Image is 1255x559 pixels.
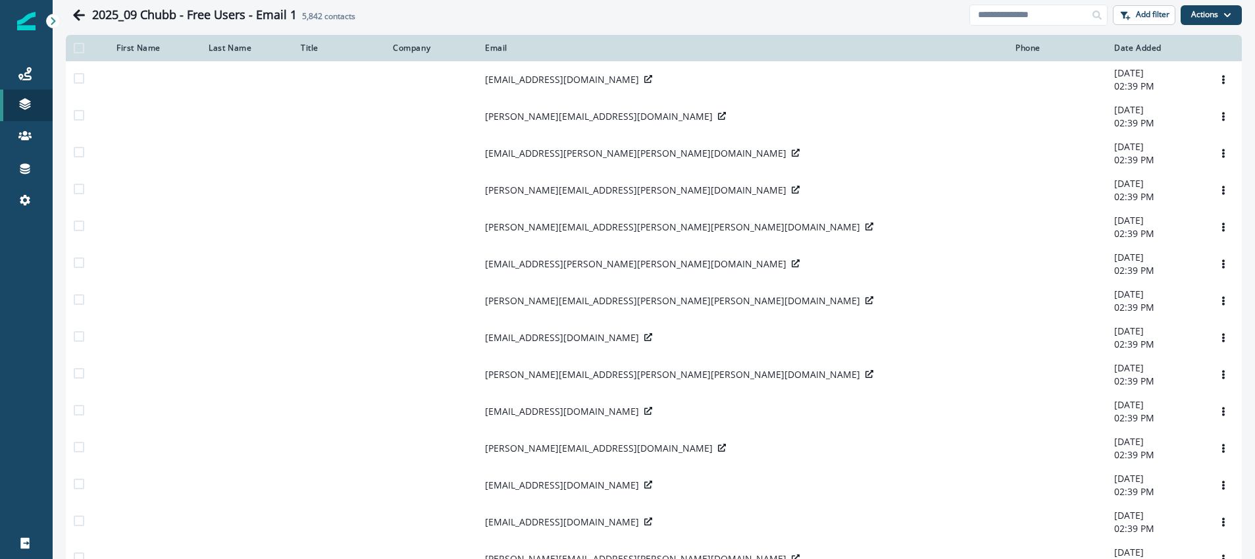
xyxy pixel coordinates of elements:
[66,2,92,28] button: Go back
[1213,254,1234,274] button: Options
[485,221,860,234] p: [PERSON_NAME][EMAIL_ADDRESS][PERSON_NAME][PERSON_NAME][DOMAIN_NAME]
[1114,103,1197,117] p: [DATE]
[1114,435,1197,448] p: [DATE]
[1114,153,1197,167] p: 02:39 PM
[1114,140,1197,153] p: [DATE]
[1114,361,1197,375] p: [DATE]
[1114,227,1197,240] p: 02:39 PM
[116,43,193,53] div: First Name
[1114,264,1197,277] p: 02:39 PM
[1114,485,1197,498] p: 02:39 PM
[485,331,639,344] p: [EMAIL_ADDRESS][DOMAIN_NAME]
[1213,365,1234,385] button: Options
[302,11,322,22] span: 5,842
[1113,5,1175,25] button: Add filter
[485,73,639,86] p: [EMAIL_ADDRESS][DOMAIN_NAME]
[485,479,639,492] p: [EMAIL_ADDRESS][DOMAIN_NAME]
[1213,70,1234,90] button: Options
[17,12,36,30] img: Inflection
[1114,43,1197,53] div: Date Added
[485,184,786,197] p: [PERSON_NAME][EMAIL_ADDRESS][PERSON_NAME][DOMAIN_NAME]
[1213,475,1234,495] button: Options
[1213,291,1234,311] button: Options
[485,43,1000,53] div: Email
[485,368,860,381] p: [PERSON_NAME][EMAIL_ADDRESS][PERSON_NAME][PERSON_NAME][DOMAIN_NAME]
[1213,144,1234,163] button: Options
[1114,67,1197,80] p: [DATE]
[485,516,639,529] p: [EMAIL_ADDRESS][DOMAIN_NAME]
[485,110,713,123] p: [PERSON_NAME][EMAIL_ADDRESS][DOMAIN_NAME]
[1114,509,1197,522] p: [DATE]
[485,147,786,160] p: [EMAIL_ADDRESS][PERSON_NAME][PERSON_NAME][DOMAIN_NAME]
[302,12,355,21] h2: contacts
[393,43,469,53] div: Company
[1114,325,1197,338] p: [DATE]
[1114,177,1197,190] p: [DATE]
[485,442,713,455] p: [PERSON_NAME][EMAIL_ADDRESS][DOMAIN_NAME]
[485,257,786,271] p: [EMAIL_ADDRESS][PERSON_NAME][PERSON_NAME][DOMAIN_NAME]
[1114,398,1197,412] p: [DATE]
[1114,80,1197,93] p: 02:39 PM
[1114,214,1197,227] p: [DATE]
[1213,328,1234,348] button: Options
[1136,10,1169,19] p: Add filter
[1114,522,1197,535] p: 02:39 PM
[1114,301,1197,314] p: 02:39 PM
[1213,439,1234,458] button: Options
[1114,288,1197,301] p: [DATE]
[485,294,860,307] p: [PERSON_NAME][EMAIL_ADDRESS][PERSON_NAME][PERSON_NAME][DOMAIN_NAME]
[1114,375,1197,388] p: 02:39 PM
[1114,412,1197,425] p: 02:39 PM
[1181,5,1242,25] button: Actions
[1213,402,1234,421] button: Options
[1114,546,1197,559] p: [DATE]
[1213,180,1234,200] button: Options
[1015,43,1098,53] div: Phone
[1114,190,1197,203] p: 02:39 PM
[301,43,377,53] div: Title
[485,405,639,418] p: [EMAIL_ADDRESS][DOMAIN_NAME]
[92,8,297,22] h1: 2025_09 Chubb - Free Users - Email 1
[1114,117,1197,130] p: 02:39 PM
[1213,217,1234,237] button: Options
[1213,512,1234,532] button: Options
[1114,338,1197,351] p: 02:39 PM
[1114,448,1197,462] p: 02:39 PM
[209,43,285,53] div: Last Name
[1213,107,1234,126] button: Options
[1114,251,1197,264] p: [DATE]
[1114,472,1197,485] p: [DATE]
